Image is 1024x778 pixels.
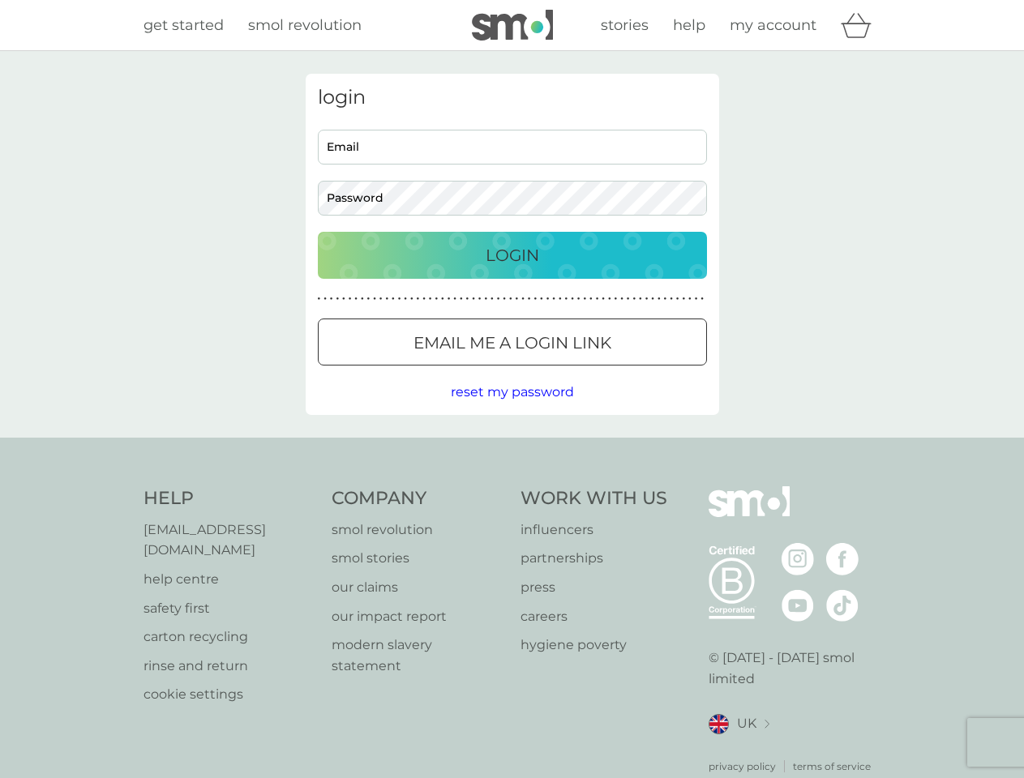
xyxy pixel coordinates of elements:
[332,519,504,541] a: smol revolution
[448,295,451,303] p: ●
[730,16,816,34] span: my account
[673,14,705,37] a: help
[709,648,881,689] p: © [DATE] - [DATE] smol limited
[540,295,543,303] p: ●
[342,295,345,303] p: ●
[509,295,512,303] p: ●
[486,242,539,268] p: Login
[688,295,692,303] p: ●
[144,519,316,561] a: [EMAIL_ADDRESS][DOMAIN_NAME]
[826,589,859,622] img: visit the smol Tiktok page
[361,295,364,303] p: ●
[323,295,327,303] p: ●
[451,382,574,403] button: reset my password
[144,626,316,648] a: carton recycling
[620,295,623,303] p: ●
[144,16,224,34] span: get started
[565,295,568,303] p: ●
[552,295,555,303] p: ●
[533,295,537,303] p: ●
[144,569,316,590] a: help centre
[332,548,504,569] a: smol stories
[521,548,667,569] a: partnerships
[484,295,487,303] p: ●
[441,295,444,303] p: ●
[332,606,504,627] a: our impact report
[497,295,500,303] p: ●
[332,635,504,676] a: modern slavery statement
[670,295,673,303] p: ●
[385,295,388,303] p: ●
[472,295,475,303] p: ●
[453,295,456,303] p: ●
[330,295,333,303] p: ●
[521,295,525,303] p: ●
[491,295,494,303] p: ●
[709,486,790,541] img: smol
[528,295,531,303] p: ●
[521,519,667,541] a: influencers
[571,295,574,303] p: ●
[782,543,814,575] img: visit the smol Instagram page
[521,635,667,656] a: hygiene poverty
[367,295,371,303] p: ●
[466,295,469,303] p: ●
[503,295,506,303] p: ●
[379,295,383,303] p: ●
[608,295,611,303] p: ●
[765,720,769,729] img: select a new location
[521,606,667,627] a: careers
[472,10,553,41] img: smol
[318,318,707,365] button: Email me a login link
[709,714,729,734] img: UK flag
[737,713,756,734] span: UK
[601,14,649,37] a: stories
[589,295,593,303] p: ●
[695,295,698,303] p: ●
[521,577,667,598] a: press
[460,295,463,303] p: ●
[144,598,316,619] p: safety first
[701,295,704,303] p: ●
[354,295,358,303] p: ●
[144,684,316,705] a: cookie settings
[793,759,871,774] p: terms of service
[664,295,667,303] p: ●
[632,295,636,303] p: ●
[651,295,654,303] p: ●
[602,295,605,303] p: ●
[422,295,426,303] p: ●
[639,295,642,303] p: ●
[841,9,881,41] div: basket
[516,295,519,303] p: ●
[601,16,649,34] span: stories
[546,295,550,303] p: ●
[709,759,776,774] a: privacy policy
[410,295,413,303] p: ●
[318,295,321,303] p: ●
[596,295,599,303] p: ●
[144,656,316,677] p: rinse and return
[583,295,586,303] p: ●
[332,577,504,598] p: our claims
[577,295,581,303] p: ●
[398,295,401,303] p: ●
[658,295,661,303] p: ●
[318,86,707,109] h3: login
[673,16,705,34] span: help
[144,486,316,511] h4: Help
[676,295,679,303] p: ●
[478,295,482,303] p: ●
[730,14,816,37] a: my account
